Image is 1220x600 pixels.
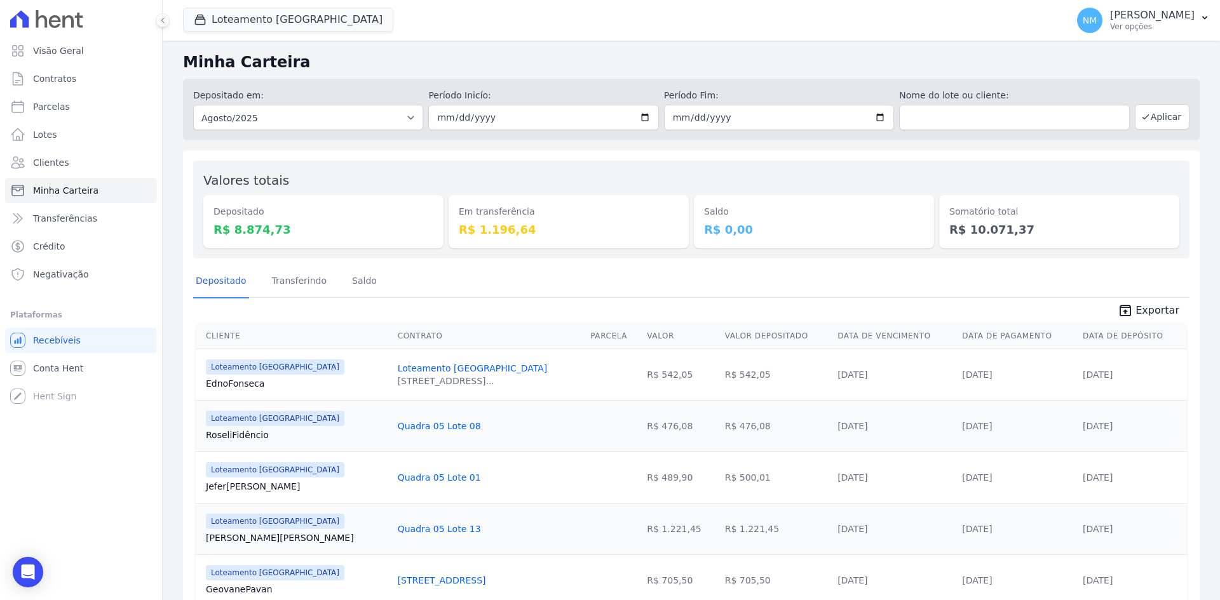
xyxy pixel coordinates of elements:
p: Ver opções [1110,22,1195,32]
div: Plataformas [10,307,152,323]
a: Negativação [5,262,157,287]
a: EdnoFonseca [206,377,388,390]
td: R$ 500,01 [720,451,832,503]
td: R$ 542,05 [720,349,832,400]
a: [DATE] [962,472,992,483]
a: Depositado [193,265,249,298]
dd: R$ 1.196,64 [459,221,679,238]
th: Parcela [585,323,642,349]
td: R$ 1.221,45 [720,503,832,554]
div: Open Intercom Messenger [13,557,43,587]
td: R$ 489,90 [642,451,719,503]
td: R$ 1.221,45 [642,503,719,554]
a: Parcelas [5,94,157,119]
a: [DATE] [1083,524,1113,534]
th: Data de Pagamento [957,323,1078,349]
button: Loteamento [GEOGRAPHIC_DATA] [183,8,393,32]
th: Contrato [393,323,586,349]
span: Exportar [1135,303,1179,318]
label: Período Inicío: [428,89,658,102]
label: Valores totais [203,173,289,188]
dd: R$ 10.071,37 [949,221,1169,238]
th: Valor [642,323,719,349]
button: Aplicar [1135,104,1189,130]
span: Conta Hent [33,362,83,375]
a: Recebíveis [5,328,157,353]
a: [PERSON_NAME][PERSON_NAME] [206,531,388,544]
a: [DATE] [1083,575,1113,585]
a: Transferindo [269,265,330,298]
a: Jefer[PERSON_NAME] [206,480,388,493]
dd: R$ 0,00 [704,221,924,238]
span: Loteamento [GEOGRAPHIC_DATA] [206,411,344,426]
a: Crédito [5,234,157,259]
a: [DATE] [962,421,992,431]
a: [DATE] [837,370,867,380]
span: Minha Carteira [33,184,98,197]
a: [DATE] [837,575,867,585]
div: [STREET_ADDRESS]... [398,375,548,387]
span: Recebíveis [33,334,81,347]
a: [DATE] [837,421,867,431]
p: [PERSON_NAME] [1110,9,1195,22]
dd: R$ 8.874,73 [213,221,433,238]
th: Data de Vencimento [832,323,957,349]
a: [DATE] [962,524,992,534]
button: NM [PERSON_NAME] Ver opções [1067,3,1220,38]
a: [DATE] [962,575,992,585]
span: Loteamento [GEOGRAPHIC_DATA] [206,359,344,375]
dt: Somatório total [949,205,1169,218]
td: R$ 542,05 [642,349,719,400]
td: R$ 476,08 [720,400,832,451]
th: Data de Depósito [1078,323,1187,349]
a: Visão Geral [5,38,157,63]
span: Loteamento [GEOGRAPHIC_DATA] [206,514,344,529]
label: Depositado em: [193,90,264,100]
span: Contratos [33,72,76,85]
td: R$ 476,08 [642,400,719,451]
a: Lotes [5,122,157,147]
dt: Depositado [213,205,433,218]
a: [DATE] [1083,421,1113,431]
span: Loteamento [GEOGRAPHIC_DATA] [206,462,344,477]
a: unarchive Exportar [1108,303,1189,321]
label: Período Fim: [664,89,894,102]
a: [STREET_ADDRESS] [398,575,486,585]
dt: Saldo [704,205,924,218]
span: Crédito [33,240,65,253]
span: Transferências [33,212,97,225]
span: NM [1083,16,1097,25]
span: Loteamento [GEOGRAPHIC_DATA] [206,565,344,580]
dt: Em transferência [459,205,679,218]
a: Quadra 05 Lote 13 [398,524,481,534]
span: Negativação [33,268,89,281]
a: Quadra 05 Lote 01 [398,472,481,483]
a: GeovanePavan [206,583,388,596]
a: Contratos [5,66,157,91]
a: RoseliFidêncio [206,429,388,441]
a: Quadra 05 Lote 08 [398,421,481,431]
th: Valor Depositado [720,323,832,349]
a: Clientes [5,150,157,175]
span: Visão Geral [33,44,84,57]
a: Loteamento [GEOGRAPHIC_DATA] [398,363,548,373]
i: unarchive [1118,303,1133,318]
span: Parcelas [33,100,70,113]
label: Nome do lote ou cliente: [899,89,1129,102]
a: Saldo [349,265,379,298]
a: [DATE] [837,472,867,483]
a: [DATE] [962,370,992,380]
th: Cliente [196,323,393,349]
a: [DATE] [1083,370,1113,380]
a: [DATE] [837,524,867,534]
a: Transferências [5,206,157,231]
a: Minha Carteira [5,178,157,203]
span: Lotes [33,128,57,141]
span: Clientes [33,156,69,169]
h2: Minha Carteira [183,51,1200,74]
a: [DATE] [1083,472,1113,483]
a: Conta Hent [5,356,157,381]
